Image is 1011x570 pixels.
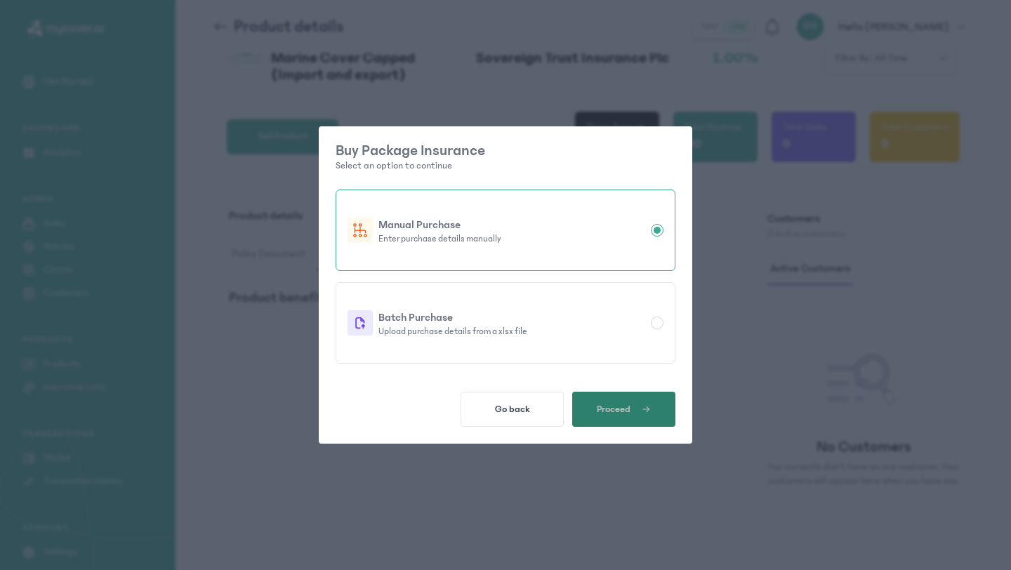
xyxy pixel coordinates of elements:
[378,309,645,326] p: Batch Purchase
[461,392,564,427] button: Go back
[378,216,645,233] p: Manual Purchase
[597,404,630,415] span: Proceed
[572,392,675,427] button: Proceed
[378,326,645,337] p: Upload purchase details from a xlsx file
[336,159,675,173] p: Select an option to continue
[336,143,675,159] p: Buy Package Insurance
[495,404,530,415] span: Go back
[378,233,645,244] p: Enter purchase details manually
